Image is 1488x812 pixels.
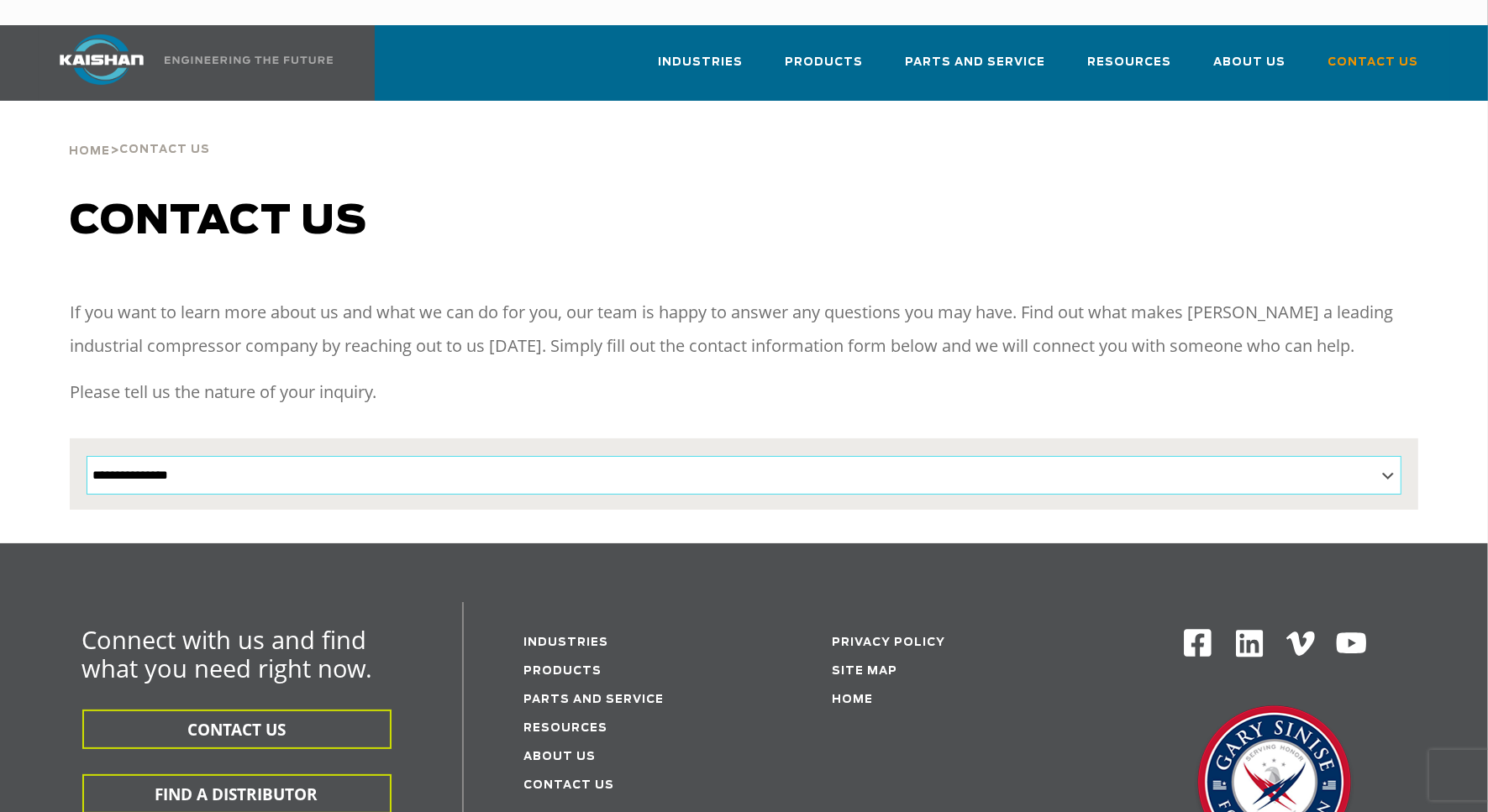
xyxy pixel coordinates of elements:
[524,752,597,762] a: About Us
[1088,53,1172,72] span: Resources
[119,144,210,155] span: Contact Us
[786,53,864,72] span: Products
[70,202,367,242] span: Contact us
[1088,40,1172,97] a: Resources
[70,375,1418,409] p: Please tell us the nature of your inquiry.
[832,694,873,705] a: Home
[82,623,373,684] span: Connect with us and find what you need right now.
[70,296,1418,363] p: If you want to learn more about us and what we can do for you, our team is happy to answer any qu...
[1328,40,1419,97] a: Contact Us
[832,637,945,648] a: Privacy Policy
[39,25,336,101] a: Kaishan USA
[832,666,897,677] a: Site Map
[524,694,665,705] a: Parts and service
[524,637,609,648] a: Industries
[1214,40,1286,97] a: About Us
[906,53,1046,72] span: Parts and Service
[82,710,392,749] button: CONTACT US
[524,666,602,677] a: Products
[1328,53,1419,72] span: Contact Us
[1233,627,1266,660] img: Linkedin
[786,40,864,97] a: Products
[659,40,744,97] a: Industries
[1214,53,1286,72] span: About Us
[1182,627,1213,658] img: Facebook
[165,56,333,64] img: Engineering the future
[906,40,1046,97] a: Parts and Service
[69,101,210,165] div: >
[524,723,608,734] a: Resources
[69,146,110,157] span: Home
[1286,631,1315,656] img: Vimeo
[659,53,744,72] span: Industries
[69,143,110,158] a: Home
[39,34,165,85] img: kaishan logo
[524,780,615,791] a: Contact Us
[1335,627,1368,660] img: Youtube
